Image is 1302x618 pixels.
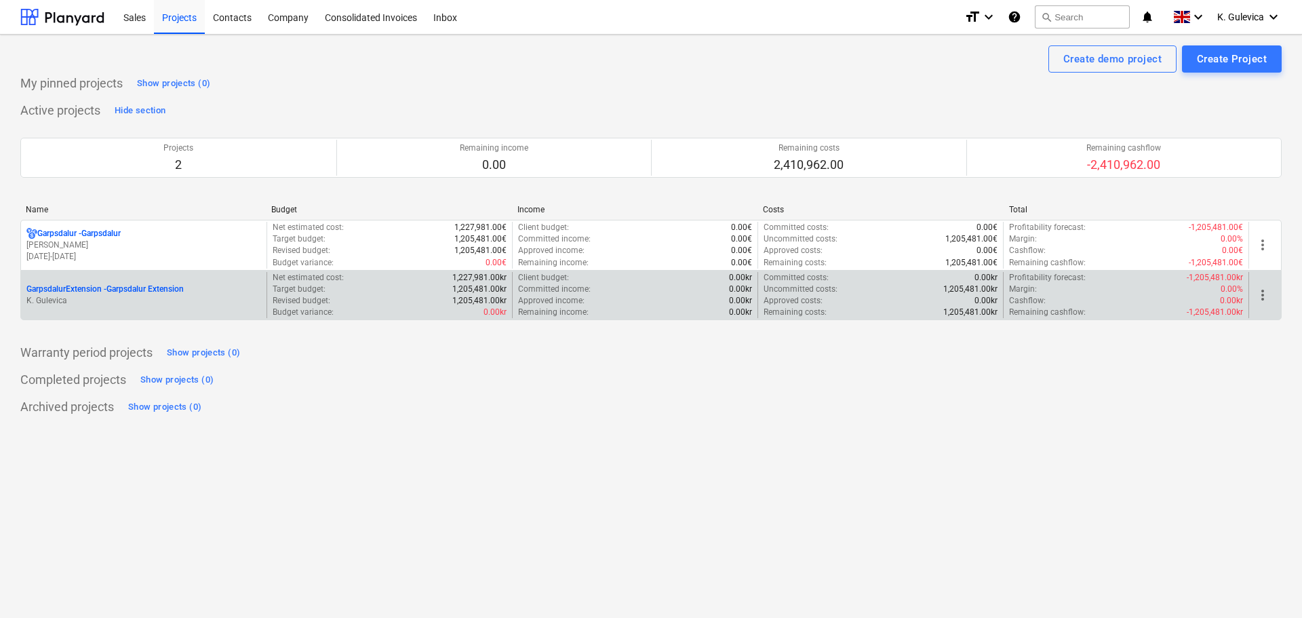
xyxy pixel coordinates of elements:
[273,257,334,269] p: Budget variance :
[518,284,591,295] p: Committed income :
[1265,9,1282,25] i: keyboard_arrow_down
[731,222,752,233] p: 0.00€
[452,272,507,284] p: 1,227,981.00kr
[764,222,829,233] p: Committed costs :
[943,284,998,295] p: 1,205,481.00kr
[273,284,325,295] p: Target budget :
[945,233,998,245] p: 1,205,481.00€
[1009,307,1086,318] p: Remaining cashflow :
[1009,205,1244,214] div: Total
[273,245,330,256] p: Revised budget :
[1190,9,1206,25] i: keyboard_arrow_down
[764,272,829,284] p: Committed costs :
[454,233,507,245] p: 1,205,481.00€
[518,222,569,233] p: Client budget :
[764,245,823,256] p: Approved costs :
[273,307,334,318] p: Budget variance :
[273,222,344,233] p: Net estimated cost :
[518,272,569,284] p: Client budget :
[37,228,121,239] p: Garpsdalur - Garpsdalur
[452,284,507,295] p: 1,205,481.00kr
[1189,257,1243,269] p: -1,205,481.00€
[1141,9,1154,25] i: notifications
[20,102,100,119] p: Active projects
[167,345,240,361] div: Show projects (0)
[1197,50,1267,68] div: Create Project
[163,142,193,154] p: Projects
[1086,142,1161,154] p: Remaining cashflow
[729,284,752,295] p: 0.00kr
[26,251,261,263] p: [DATE] - [DATE]
[1041,12,1052,22] span: search
[518,245,585,256] p: Approved income :
[774,157,844,173] p: 2,410,962.00
[1222,245,1243,256] p: 0.00€
[454,222,507,233] p: 1,227,981.00€
[273,233,325,245] p: Target budget :
[1063,50,1162,68] div: Create demo project
[20,345,153,361] p: Warranty period projects
[764,307,827,318] p: Remaining costs :
[460,142,528,154] p: Remaining income
[1009,233,1037,245] p: Margin :
[454,245,507,256] p: 1,205,481.00€
[1217,12,1264,22] span: K. Gulevica
[1255,237,1271,253] span: more_vert
[974,295,998,307] p: 0.00kr
[486,257,507,269] p: 0.00€
[729,272,752,284] p: 0.00kr
[1035,5,1130,28] button: Search
[163,157,193,173] p: 2
[128,400,201,415] div: Show projects (0)
[1187,272,1243,284] p: -1,205,481.00kr
[163,342,243,364] button: Show projects (0)
[26,284,261,307] div: GarpsdalurExtension -Garpsdalur ExtensionK. Gulevica
[518,307,589,318] p: Remaining income :
[774,142,844,154] p: Remaining costs
[518,233,591,245] p: Committed income :
[731,245,752,256] p: 0.00€
[26,284,184,295] p: GarpsdalurExtension - Garpsdalur Extension
[271,205,506,214] div: Budget
[452,295,507,307] p: 1,205,481.00kr
[1182,45,1282,73] button: Create Project
[1008,9,1021,25] i: Knowledge base
[1220,295,1243,307] p: 0.00kr
[518,257,589,269] p: Remaining income :
[1009,245,1046,256] p: Cashflow :
[125,396,205,418] button: Show projects (0)
[115,103,165,119] div: Hide section
[26,239,261,251] p: [PERSON_NAME]
[1255,287,1271,303] span: more_vert
[729,295,752,307] p: 0.00kr
[1009,272,1086,284] p: Profitability forecast :
[974,272,998,284] p: 0.00kr
[1086,157,1161,173] p: -2,410,962.00
[137,76,210,92] div: Show projects (0)
[20,75,123,92] p: My pinned projects
[1009,222,1086,233] p: Profitability forecast :
[1048,45,1177,73] button: Create demo project
[1234,553,1302,618] iframe: Chat Widget
[26,228,37,239] div: Project has multi currencies enabled
[731,257,752,269] p: 0.00€
[964,9,981,25] i: format_size
[981,9,997,25] i: keyboard_arrow_down
[729,307,752,318] p: 0.00kr
[731,233,752,245] p: 0.00€
[134,73,214,94] button: Show projects (0)
[943,307,998,318] p: 1,205,481.00kr
[764,257,827,269] p: Remaining costs :
[517,205,752,214] div: Income
[273,295,330,307] p: Revised budget :
[484,307,507,318] p: 0.00kr
[26,205,260,214] div: Name
[976,222,998,233] p: 0.00€
[1221,284,1243,295] p: 0.00%
[518,295,585,307] p: Approved income :
[111,100,169,121] button: Hide section
[1221,233,1243,245] p: 0.00%
[20,399,114,415] p: Archived projects
[763,205,998,214] div: Costs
